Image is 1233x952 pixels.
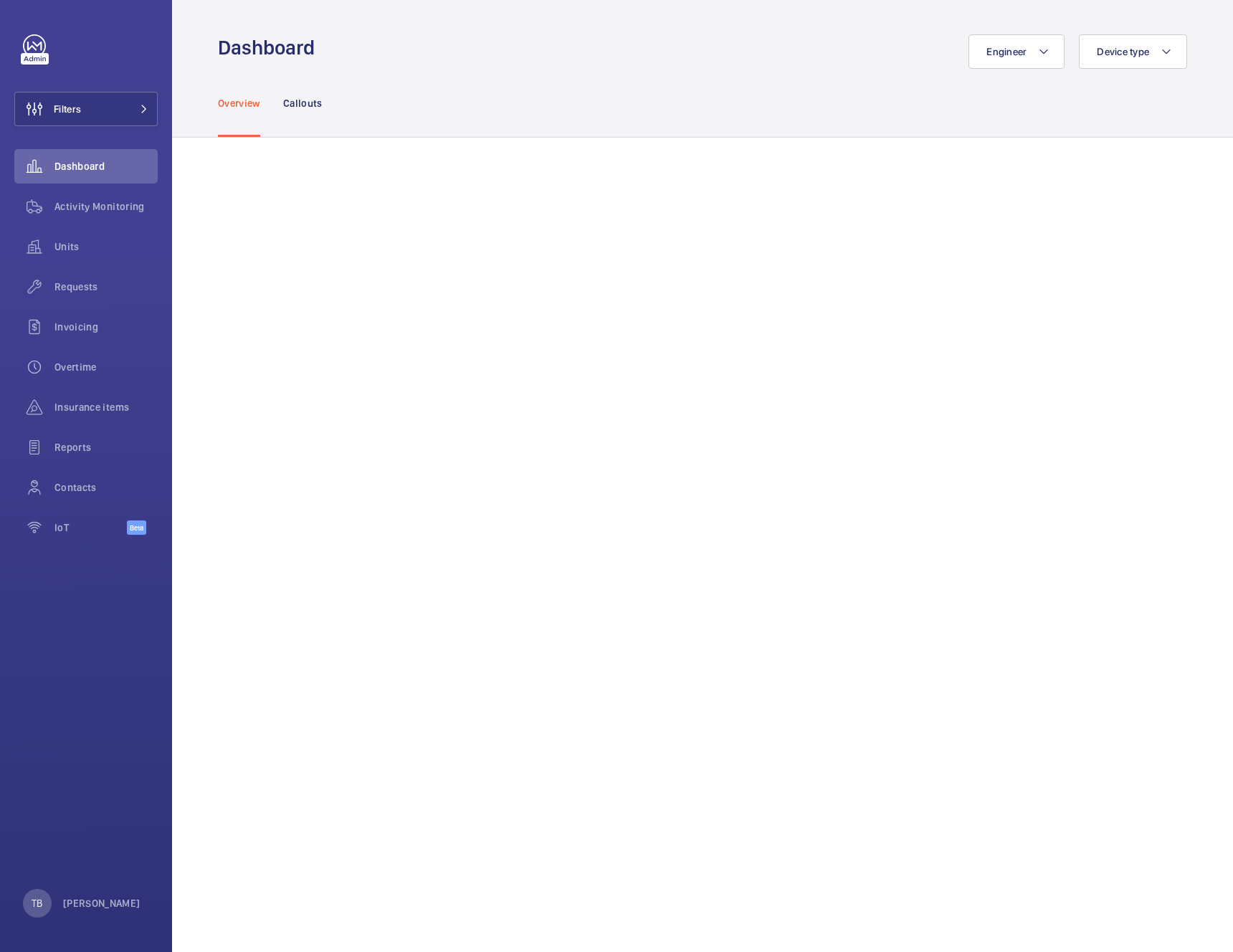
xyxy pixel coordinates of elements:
p: Overview [218,96,260,110]
span: Filters [54,102,81,116]
span: Requests [54,280,158,294]
span: Engineer [986,46,1027,57]
p: [PERSON_NAME] [63,896,141,910]
span: Activity Monitoring [54,199,158,214]
span: Reports [54,440,158,454]
span: Insurance items [54,400,158,414]
button: Device type [1079,34,1187,69]
button: Engineer [968,34,1065,69]
span: Device type [1097,46,1149,57]
p: Callouts [283,96,323,110]
span: Dashboard [54,159,158,173]
span: IoT [54,520,127,535]
button: Filters [14,92,158,126]
span: Invoicing [54,320,158,334]
span: Overtime [54,360,158,374]
h1: Dashboard [218,34,323,61]
span: Beta [127,520,146,535]
span: Contacts [54,480,158,495]
p: TB [32,896,42,910]
span: Units [54,239,158,254]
